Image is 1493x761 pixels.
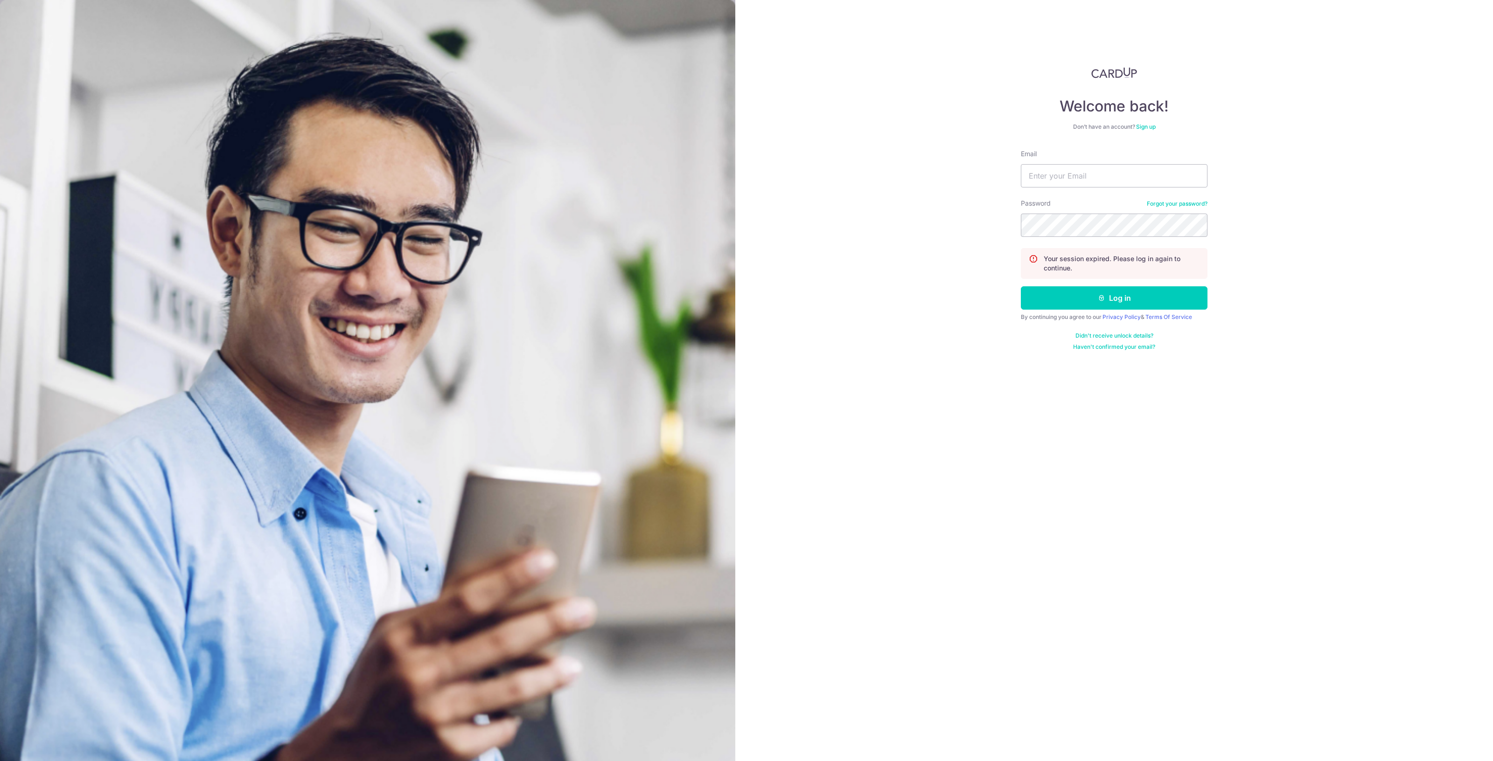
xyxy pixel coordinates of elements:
h4: Welcome back! [1021,97,1207,116]
a: Terms Of Service [1145,313,1192,320]
label: Email [1021,149,1037,159]
label: Password [1021,199,1051,208]
a: Haven't confirmed your email? [1073,343,1155,351]
img: CardUp Logo [1091,67,1137,78]
p: Your session expired. Please log in again to continue. [1044,254,1200,273]
div: By continuing you agree to our & [1021,313,1207,321]
button: Log in [1021,286,1207,310]
a: Didn't receive unlock details? [1075,332,1153,339]
a: Privacy Policy [1102,313,1141,320]
div: Don’t have an account? [1021,123,1207,131]
a: Sign up [1136,123,1156,130]
input: Enter your Email [1021,164,1207,187]
a: Forgot your password? [1147,200,1207,208]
